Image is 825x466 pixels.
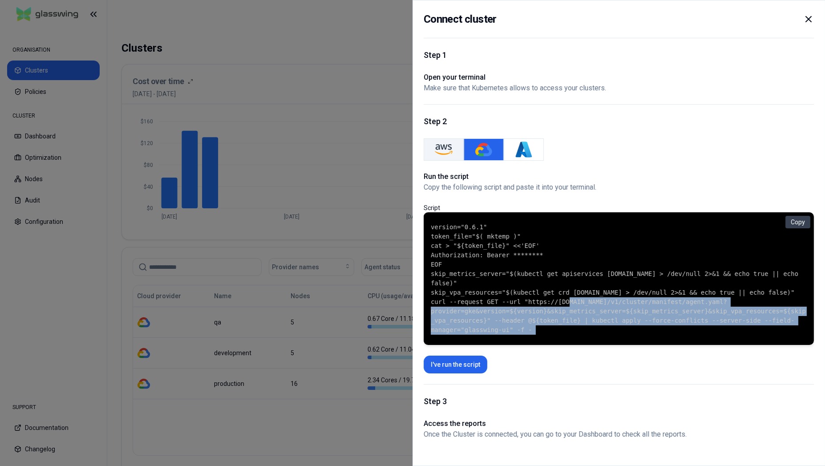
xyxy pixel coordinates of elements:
h1: Access the reports [424,418,814,429]
p: Make sure that Kubernetes allows to access your clusters. [424,83,606,93]
h1: Step 2 [424,115,814,128]
p: Copy the following script and paste it into your terminal. [424,182,814,193]
p: Script [424,203,814,212]
img: GKE [475,141,493,158]
h2: Connect cluster [424,11,497,27]
button: Azure [504,138,544,161]
h1: Run the script [424,171,814,182]
p: Once the Cluster is connected, you can go to your Dashboard to check all the reports. [424,429,814,440]
h1: Step 3 [424,395,814,408]
button: AWS [424,138,464,161]
h1: Open your terminal [424,72,606,83]
button: Copy [785,216,810,228]
button: I've run the script [424,356,487,373]
code: version="0.6.1" token_file="$( mktemp )" cat > "${token_file}" <<'EOF' Authorization: Bearer ****... [431,223,807,335]
button: GKE [464,138,504,161]
h1: Step 1 [424,49,814,61]
img: Azure [515,141,533,158]
img: AWS [435,141,453,158]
